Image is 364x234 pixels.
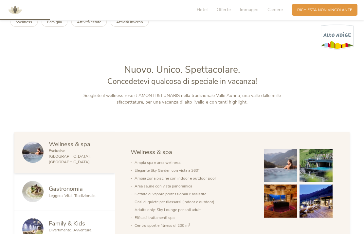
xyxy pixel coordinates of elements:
[321,24,354,50] img: Alto Adige
[111,18,149,27] a: Attività inverno
[135,222,254,229] li: Centro sport e fitness di 200 m
[135,206,254,214] li: Adults only: Sky Lounge per soli adulti
[73,92,291,106] p: Scegliete il wellness resort AMONTI & LUNARIS nella tradizionale Valle Aurina, una valle dalle mi...
[71,18,107,27] a: Attività estate
[49,140,90,148] span: Wellness & spa
[49,185,83,193] span: Gastronomia
[240,7,258,13] span: Immagini
[116,19,143,25] b: Attività inverno
[16,19,32,25] b: Wellness
[124,63,240,76] span: Nuovo. Unico. Spettacolare.
[77,19,101,25] b: Attività estate
[135,190,254,198] li: Gettate di vapore professionali e assistite
[135,166,254,174] li: Elegante Sky Garden con vista a 360°
[217,7,231,13] span: Offerte
[42,18,67,27] a: Famiglia
[5,8,25,11] a: AMONTI & LUNARIS Wellnessresort
[135,214,254,222] li: Efficaci trattamenti spa
[131,148,172,156] span: Wellness & spa
[135,198,254,206] li: Oasi di quiete per rilassarsi (indoor e outdoor)
[297,7,352,13] span: Richiesta non vincolante
[49,148,91,165] span: Esclusivo. [GEOGRAPHIC_DATA]. [GEOGRAPHIC_DATA].
[197,7,208,13] span: Hotel
[10,18,38,27] a: Wellness
[49,219,85,227] span: Family & Kids
[49,193,96,198] span: Leggera. Vital. Tradizionale.
[267,7,283,13] span: Camere
[135,182,254,190] li: Area saune con vista panoramica
[135,174,254,182] li: Ampia zona piscine con indoor e outdoor pool
[135,159,254,166] li: Ampia spa e area wellness
[189,223,190,226] sup: 2
[107,76,257,87] span: Concedetevi qualcosa di speciale in vacanza!
[47,19,62,25] b: Famiglia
